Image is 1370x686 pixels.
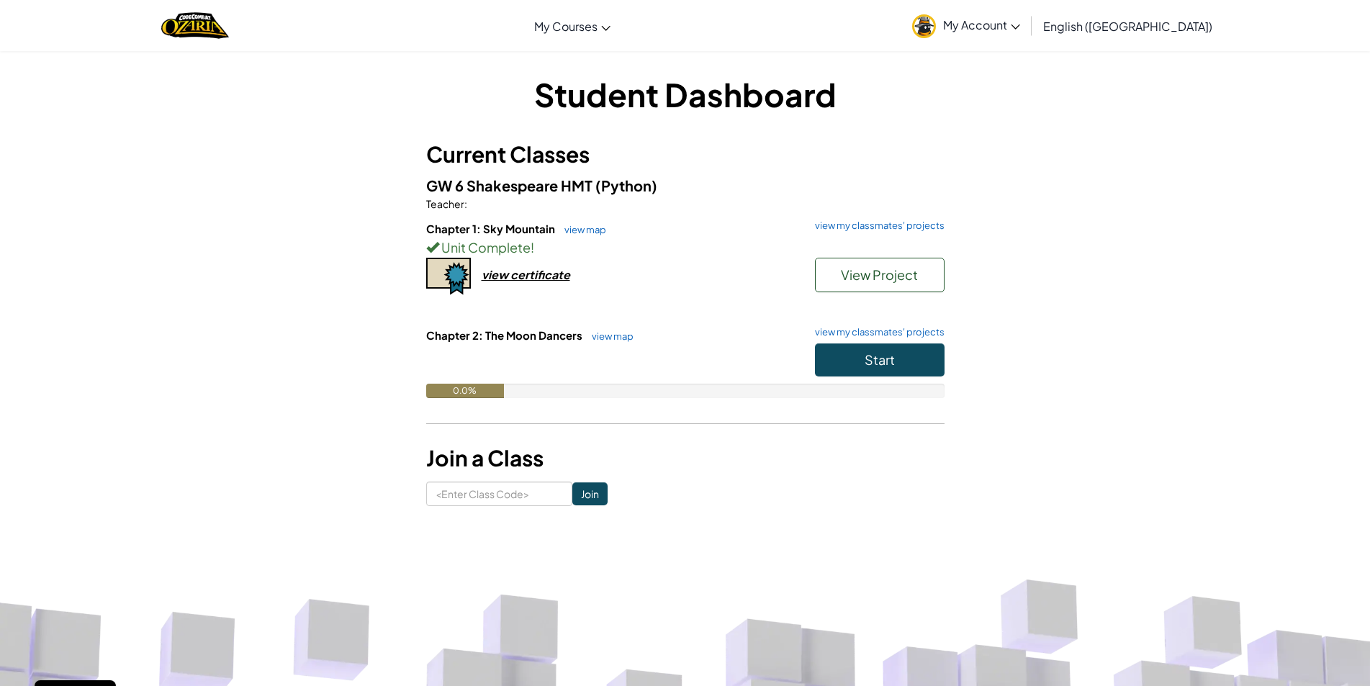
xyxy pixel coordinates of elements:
[426,138,945,171] h3: Current Classes
[426,258,471,295] img: certificate-icon.png
[426,72,945,117] h1: Student Dashboard
[595,176,657,194] span: (Python)
[426,197,464,210] span: Teacher
[426,176,595,194] span: GW 6 Shakespeare HMT
[426,267,570,282] a: view certificate
[865,351,895,368] span: Start
[585,330,634,342] a: view map
[426,222,557,235] span: Chapter 1: Sky Mountain
[1036,6,1220,45] a: English ([GEOGRAPHIC_DATA])
[1043,19,1212,34] span: English ([GEOGRAPHIC_DATA])
[912,14,936,38] img: avatar
[527,6,618,45] a: My Courses
[426,384,504,398] div: 0.0%
[841,266,918,283] span: View Project
[426,328,585,342] span: Chapter 2: The Moon Dancers
[534,19,598,34] span: My Courses
[531,239,534,256] span: !
[557,224,606,235] a: view map
[439,239,531,256] span: Unit Complete
[482,267,570,282] div: view certificate
[815,258,945,292] button: View Project
[464,197,467,210] span: :
[572,482,608,505] input: Join
[426,442,945,474] h3: Join a Class
[426,482,572,506] input: <Enter Class Code>
[161,11,228,40] a: Ozaria by CodeCombat logo
[808,328,945,337] a: view my classmates' projects
[161,11,228,40] img: Home
[808,221,945,230] a: view my classmates' projects
[943,17,1020,32] span: My Account
[815,343,945,376] button: Start
[905,3,1027,48] a: My Account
